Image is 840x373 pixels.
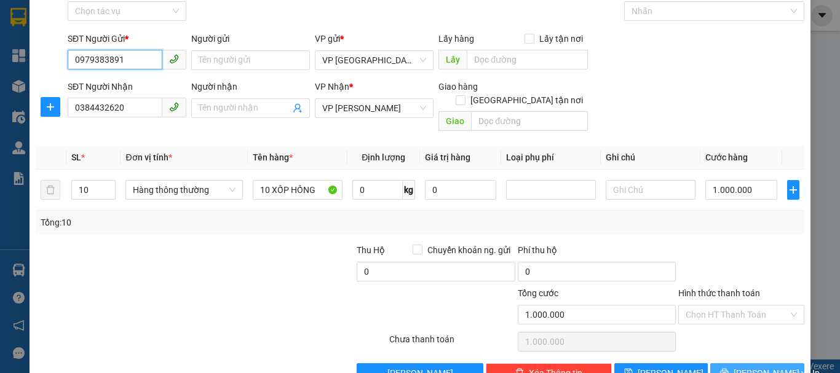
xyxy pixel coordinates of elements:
[471,111,588,131] input: Dọc đường
[169,102,179,112] span: phone
[425,180,497,200] input: 0
[438,34,474,44] span: Lấy hàng
[705,152,748,162] span: Cước hàng
[788,185,799,195] span: plus
[15,15,77,77] img: logo.jpg
[422,243,515,257] span: Chuyển khoản ng. gửi
[438,82,478,92] span: Giao hàng
[293,103,303,113] span: user-add
[534,32,588,45] span: Lấy tận nơi
[68,32,186,45] div: SĐT Người Gửi
[41,97,60,117] button: plus
[41,180,60,200] button: delete
[115,45,514,61] li: Hotline: 1900252555
[425,152,470,162] span: Giá trị hàng
[253,180,343,200] input: VD: Bàn, Ghế
[467,50,588,69] input: Dọc đường
[133,181,235,199] span: Hàng thông thường
[322,51,426,69] span: VP Bình Lộc
[787,180,799,200] button: plus
[518,288,558,298] span: Tổng cước
[315,32,434,45] div: VP gửi
[388,332,517,354] div: Chưa thanh toán
[15,89,183,130] b: GỬI : VP [GEOGRAPHIC_DATA]
[191,32,310,45] div: Người gửi
[169,54,179,64] span: phone
[438,50,467,69] span: Lấy
[466,93,588,107] span: [GEOGRAPHIC_DATA] tận nơi
[41,216,325,229] div: Tổng: 10
[606,180,695,200] input: Ghi Chú
[403,180,415,200] span: kg
[501,146,601,170] th: Loại phụ phí
[253,152,293,162] span: Tên hàng
[357,245,385,255] span: Thu Hộ
[322,99,426,117] span: VP Hoàng Liệt
[601,146,700,170] th: Ghi chú
[362,152,405,162] span: Định lượng
[125,152,172,162] span: Đơn vị tính
[678,288,760,298] label: Hình thức thanh toán
[115,30,514,45] li: Cổ Đạm, xã [GEOGRAPHIC_DATA], [GEOGRAPHIC_DATA]
[438,111,471,131] span: Giao
[518,243,676,262] div: Phí thu hộ
[191,80,310,93] div: Người nhận
[41,102,60,112] span: plus
[68,80,186,93] div: SĐT Người Nhận
[71,152,81,162] span: SL
[315,82,349,92] span: VP Nhận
